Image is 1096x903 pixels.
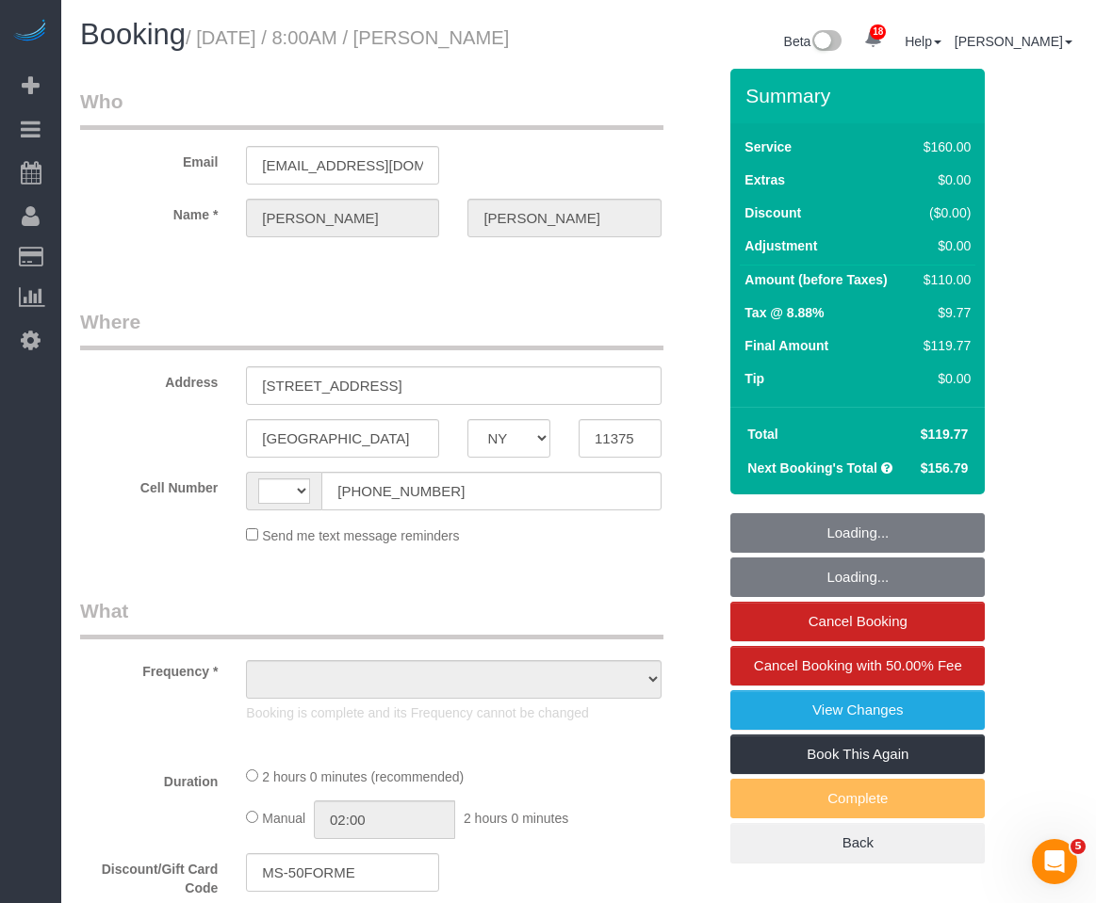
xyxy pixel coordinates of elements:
[66,146,232,171] label: Email
[579,419,662,458] input: Zip Code
[744,369,764,388] label: Tip
[246,703,661,722] p: Booking is complete and its Frequency cannot be changed
[916,369,971,388] div: $0.00
[66,655,232,681] label: Frequency *
[80,308,663,350] legend: Where
[916,137,971,156] div: $160.00
[916,303,971,322] div: $9.77
[916,270,971,289] div: $110.00
[744,270,887,289] label: Amount (before Taxes)
[1032,839,1077,884] iframe: Intercom live chat
[744,137,792,156] label: Service
[921,460,969,476] span: $156.79
[921,427,969,442] span: $119.77
[262,769,464,784] span: 2 hours 0 minutes (recommended)
[1071,839,1086,854] span: 5
[784,34,842,49] a: Beta
[855,19,892,60] a: 18
[916,170,971,189] div: $0.00
[916,203,971,222] div: ($0.00)
[916,336,971,355] div: $119.77
[916,236,971,255] div: $0.00
[80,88,663,130] legend: Who
[262,528,459,543] span: Send me text message reminders
[747,427,777,442] strong: Total
[464,811,568,826] span: 2 hours 0 minutes
[744,203,801,222] label: Discount
[11,19,49,45] img: Automaid Logo
[730,690,985,730] a: View Changes
[730,646,985,685] a: Cancel Booking with 50.00% Fee
[262,811,305,826] span: Manual
[66,199,232,224] label: Name *
[66,853,232,897] label: Discount/Gift Card Code
[66,472,232,497] label: Cell Number
[730,823,985,863] a: Back
[730,734,985,774] a: Book This Again
[744,170,785,189] label: Extras
[744,303,824,322] label: Tax @ 8.88%
[246,419,439,458] input: City
[66,366,232,392] label: Address
[747,460,877,476] strong: Next Booking's Total
[246,146,439,185] input: Email
[730,602,985,641] a: Cancel Booking
[744,336,828,355] label: Final Amount
[66,766,232,791] label: Duration
[870,24,886,40] span: 18
[905,34,941,49] a: Help
[80,18,186,51] span: Booking
[955,34,1072,49] a: [PERSON_NAME]
[80,597,663,639] legend: What
[810,30,842,55] img: New interface
[467,199,661,237] input: Last Name
[186,27,509,48] small: / [DATE] / 8:00AM / [PERSON_NAME]
[744,236,817,255] label: Adjustment
[246,199,439,237] input: First Name
[754,657,962,673] span: Cancel Booking with 50.00% Fee
[745,85,975,106] h3: Summary
[321,472,661,510] input: Cell Number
